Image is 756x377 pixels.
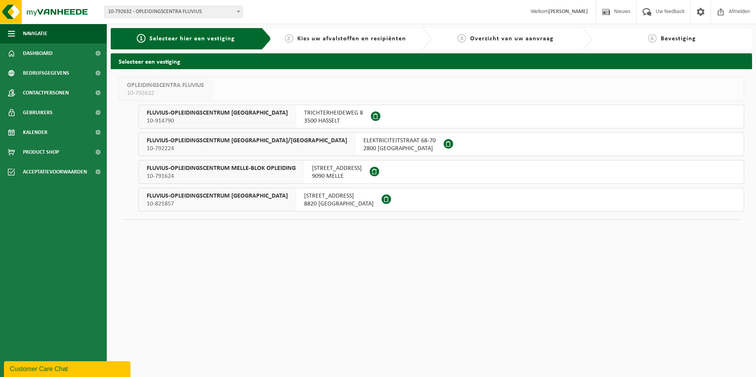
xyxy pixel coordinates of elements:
span: [STREET_ADDRESS] [312,164,362,172]
span: Navigatie [23,24,47,43]
strong: [PERSON_NAME] [548,9,588,15]
span: 10-821857 [147,200,288,208]
span: 1 [137,34,146,43]
span: 10-791624 [147,172,296,180]
span: Bevestiging [661,36,696,42]
span: FLUVIUS-OPLEIDINGSCENTRUM [GEOGRAPHIC_DATA] [147,192,288,200]
span: OPLEIDINGSCENTRA FLUVIUS [127,81,204,89]
span: 4 [648,34,657,43]
span: Acceptatievoorwaarden [23,162,87,182]
span: FLUVIUS-OPLEIDINGSCENTRUM MELLE-BLOK OPLEIDING [147,164,296,172]
span: FLUVIUS-OPLEIDINGSCENTRUM [GEOGRAPHIC_DATA] [147,109,288,117]
span: [STREET_ADDRESS] [304,192,374,200]
span: 10-792632 - OPLEIDINGSCENTRA FLUVIUS [104,6,243,18]
span: Overzicht van uw aanvraag [470,36,554,42]
span: 9090 MELLE [312,172,362,180]
span: ELEKTRICITEITSTRAAT 68-70 [363,137,436,145]
span: Contactpersonen [23,83,69,103]
span: 8820 [GEOGRAPHIC_DATA] [304,200,374,208]
span: 10-792632 [127,89,204,97]
span: Product Shop [23,142,59,162]
span: Kalender [23,123,47,142]
span: Kies uw afvalstoffen en recipiënten [297,36,406,42]
h2: Selecteer een vestiging [111,53,752,69]
span: Bedrijfsgegevens [23,63,69,83]
span: Selecteer hier een vestiging [149,36,235,42]
span: Gebruikers [23,103,53,123]
span: 3500 HASSELT [304,117,363,125]
span: 2 [285,34,293,43]
span: FLUVIUS-OPLEIDINGSCENTRUM [GEOGRAPHIC_DATA]/[GEOGRAPHIC_DATA] [147,137,347,145]
button: FLUVIUS-OPLEIDINGSCENTRUM [GEOGRAPHIC_DATA] 10-821857 [STREET_ADDRESS]8820 [GEOGRAPHIC_DATA] [138,188,744,211]
span: 10-914790 [147,117,288,125]
iframe: chat widget [4,360,132,377]
span: Dashboard [23,43,53,63]
span: 2800 [GEOGRAPHIC_DATA] [363,145,436,153]
button: FLUVIUS-OPLEIDINGSCENTRUM MELLE-BLOK OPLEIDING 10-791624 [STREET_ADDRESS]9090 MELLE [138,160,744,184]
button: FLUVIUS-OPLEIDINGSCENTRUM [GEOGRAPHIC_DATA]/[GEOGRAPHIC_DATA] 10-792224 ELEKTRICITEITSTRAAT 68-70... [138,132,744,156]
span: 3 [457,34,466,43]
button: FLUVIUS-OPLEIDINGSCENTRUM [GEOGRAPHIC_DATA] 10-914790 TRICHTERHEIDEWEG 83500 HASSELT [138,105,744,128]
span: TRICHTERHEIDEWEG 8 [304,109,363,117]
span: 10-792632 - OPLEIDINGSCENTRA FLUVIUS [105,6,242,17]
span: 10-792224 [147,145,347,153]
